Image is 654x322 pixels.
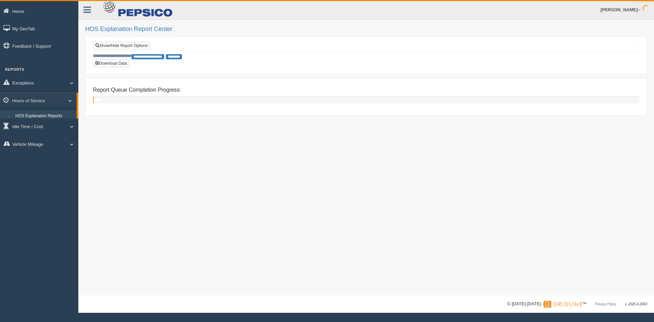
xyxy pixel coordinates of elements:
a: HOS Explanation Reports [12,110,77,122]
a: Privacy Policy [595,302,616,306]
div: © [DATE]-[DATE] - ™ [507,301,647,308]
button: Download Data [93,60,129,67]
img: Gridline [544,301,582,308]
h2: HOS Explanation Report Center [85,26,647,33]
h4: Report Queue Completion Progress: [93,87,639,93]
a: Show/Hide Report Options [93,42,150,49]
span: v. 2025.4.2063 [625,302,647,306]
